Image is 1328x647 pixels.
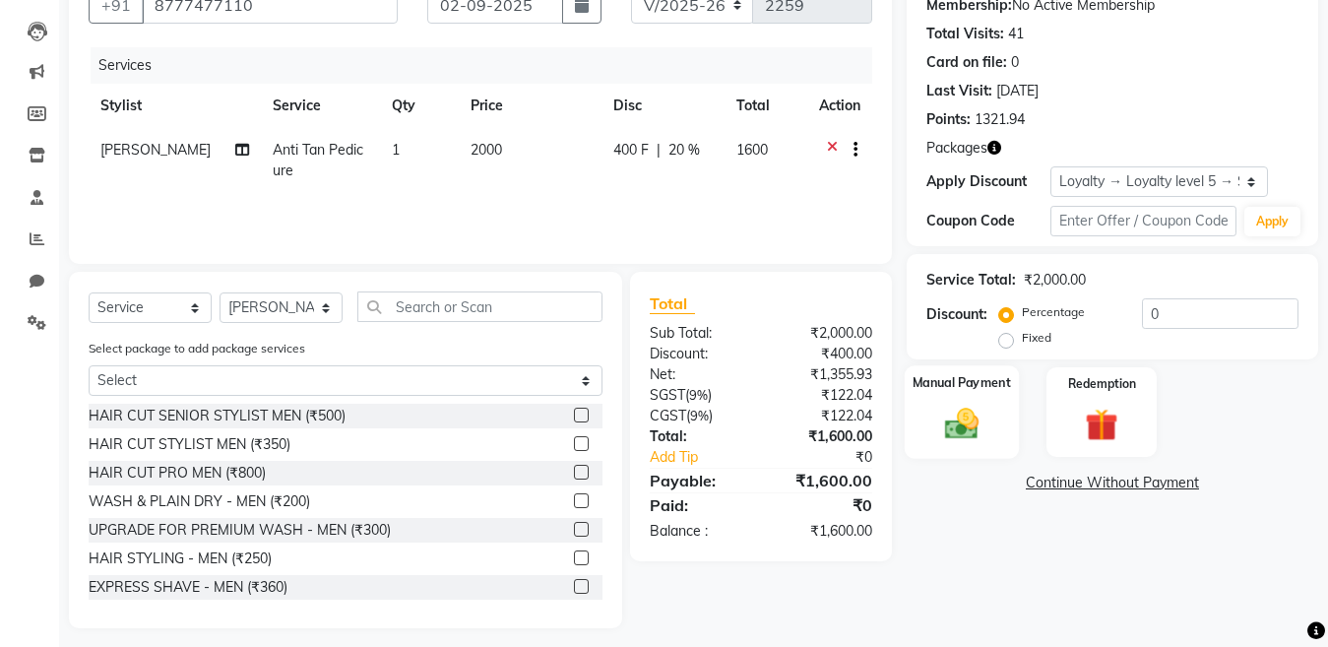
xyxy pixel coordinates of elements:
[635,521,761,542] div: Balance :
[635,406,761,426] div: ( )
[911,473,1314,493] a: Continue Without Payment
[926,138,987,159] span: Packages
[761,521,887,542] div: ₹1,600.00
[91,47,887,84] div: Services
[926,304,987,325] div: Discount:
[1011,52,1019,73] div: 0
[635,447,782,468] a: Add Tip
[926,24,1004,44] div: Total Visits:
[89,491,310,512] div: WASH & PLAIN DRY - MEN (₹200)
[1024,270,1086,291] div: ₹2,000.00
[471,141,502,159] span: 2000
[807,84,872,128] th: Action
[89,406,346,426] div: HAIR CUT SENIOR STYLIST MEN (₹500)
[635,385,761,406] div: ( )
[100,141,211,159] span: [PERSON_NAME]
[89,463,266,484] div: HAIR CUT PRO MEN (₹800)
[650,293,695,314] span: Total
[89,340,305,357] label: Select package to add package services
[926,211,1050,231] div: Coupon Code
[934,404,989,443] img: _cash.svg
[635,364,761,385] div: Net:
[761,323,887,344] div: ₹2,000.00
[650,386,685,404] span: SGST
[690,408,709,423] span: 9%
[1244,207,1300,236] button: Apply
[357,291,602,322] input: Search or Scan
[761,364,887,385] div: ₹1,355.93
[380,84,459,128] th: Qty
[926,109,971,130] div: Points:
[89,84,261,128] th: Stylist
[736,141,768,159] span: 1600
[926,81,992,101] div: Last Visit:
[392,141,400,159] span: 1
[926,270,1016,291] div: Service Total:
[975,109,1025,130] div: 1321.94
[635,426,761,447] div: Total:
[782,447,887,468] div: ₹0
[89,549,272,569] div: HAIR STYLING - MEN (₹250)
[761,493,887,517] div: ₹0
[668,140,700,161] span: 20 %
[89,434,290,455] div: HAIR CUT STYLIST MEN (₹350)
[1050,206,1236,236] input: Enter Offer / Coupon Code
[635,323,761,344] div: Sub Total:
[635,469,761,492] div: Payable:
[996,81,1039,101] div: [DATE]
[1022,303,1085,321] label: Percentage
[635,493,761,517] div: Paid:
[1022,329,1051,347] label: Fixed
[1008,24,1024,44] div: 41
[89,520,391,541] div: UPGRADE FOR PREMIUM WASH - MEN (₹300)
[761,406,887,426] div: ₹122.04
[926,52,1007,73] div: Card on file:
[725,84,807,128] th: Total
[635,344,761,364] div: Discount:
[926,171,1050,192] div: Apply Discount
[761,426,887,447] div: ₹1,600.00
[261,84,380,128] th: Service
[761,469,887,492] div: ₹1,600.00
[89,577,287,598] div: EXPRESS SHAVE - MEN (₹360)
[1068,375,1136,393] label: Redemption
[459,84,601,128] th: Price
[761,385,887,406] div: ₹122.04
[613,140,649,161] span: 400 F
[689,387,708,403] span: 9%
[761,344,887,364] div: ₹400.00
[657,140,661,161] span: |
[601,84,725,128] th: Disc
[1075,405,1128,445] img: _gift.svg
[913,373,1011,392] label: Manual Payment
[650,407,686,424] span: CGST
[273,141,363,179] span: Anti Tan Pedicure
